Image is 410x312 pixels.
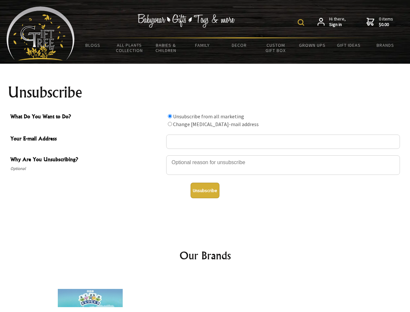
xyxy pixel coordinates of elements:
[329,22,346,28] strong: Sign in
[317,16,346,28] a: Hi there,Sign in
[329,16,346,28] span: Hi there,
[75,38,111,52] a: BLOGS
[184,38,221,52] a: Family
[6,6,75,60] img: Babyware - Gifts - Toys and more...
[10,135,163,144] span: Your E-mail Address
[10,155,163,165] span: Why Are You Unsubscribing?
[173,113,244,120] label: Unsubscribe from all marketing
[330,38,367,52] a: Gift Ideas
[298,19,304,26] img: product search
[191,183,219,198] button: Unsubscribe
[166,155,400,175] textarea: Why Are You Unsubscribing?
[168,114,172,118] input: What Do You Want to Do?
[173,121,259,127] label: Change [MEDICAL_DATA]-mail address
[111,38,148,57] a: All Plants Collection
[10,112,163,122] span: What Do You Want to Do?
[367,16,393,28] a: 0 items$0.00
[166,135,400,149] input: Your E-mail Address
[257,38,294,57] a: Custom Gift Box
[138,14,235,28] img: Babywear - Gifts - Toys & more
[379,16,393,28] span: 0 items
[379,22,393,28] strong: $0.00
[13,248,397,263] h2: Our Brands
[8,84,403,100] h1: Unsubscribe
[148,38,184,57] a: Babies & Children
[168,122,172,126] input: What Do You Want to Do?
[294,38,330,52] a: Grown Ups
[221,38,257,52] a: Decor
[10,165,163,173] span: Optional
[367,38,404,52] a: Brands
